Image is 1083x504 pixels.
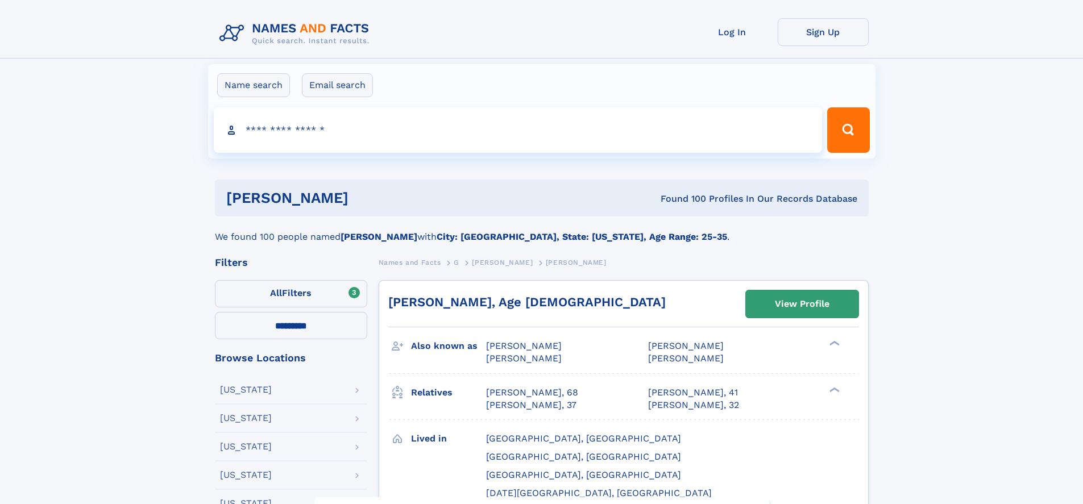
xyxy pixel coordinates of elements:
a: View Profile [746,290,858,318]
input: search input [214,107,823,153]
div: [US_STATE] [220,414,272,423]
span: [PERSON_NAME] [472,259,533,266]
a: [PERSON_NAME], 68 [486,386,578,399]
div: Found 100 Profiles In Our Records Database [504,193,857,205]
a: Log In [687,18,778,46]
label: Email search [302,73,373,97]
div: ❯ [827,340,840,347]
a: [PERSON_NAME], Age [DEMOGRAPHIC_DATA] [388,295,666,309]
div: [US_STATE] [220,442,272,451]
span: [GEOGRAPHIC_DATA], [GEOGRAPHIC_DATA] [486,451,681,462]
label: Name search [217,73,290,97]
span: G [454,259,459,266]
h1: [PERSON_NAME] [226,191,505,205]
span: [DATE][GEOGRAPHIC_DATA], [GEOGRAPHIC_DATA] [486,488,712,498]
span: [PERSON_NAME] [648,353,724,364]
span: All [270,288,282,298]
div: View Profile [775,291,829,317]
span: [PERSON_NAME] [486,353,562,364]
a: Sign Up [778,18,869,46]
a: [PERSON_NAME], 41 [648,386,738,399]
div: Filters [215,257,367,268]
a: [PERSON_NAME], 37 [486,399,576,411]
span: [PERSON_NAME] [486,340,562,351]
a: G [454,255,459,269]
b: City: [GEOGRAPHIC_DATA], State: [US_STATE], Age Range: 25-35 [437,231,727,242]
span: [PERSON_NAME] [648,340,724,351]
span: [PERSON_NAME] [546,259,607,266]
a: [PERSON_NAME], 32 [648,399,739,411]
b: [PERSON_NAME] [341,231,417,242]
div: Browse Locations [215,353,367,363]
label: Filters [215,280,367,307]
div: [US_STATE] [220,470,272,480]
a: Names and Facts [379,255,441,269]
div: ❯ [827,386,840,393]
button: Search Button [827,107,869,153]
span: [GEOGRAPHIC_DATA], [GEOGRAPHIC_DATA] [486,469,681,480]
a: [PERSON_NAME] [472,255,533,269]
span: [GEOGRAPHIC_DATA], [GEOGRAPHIC_DATA] [486,433,681,444]
h3: Also known as [411,336,486,356]
h3: Lived in [411,429,486,448]
div: [US_STATE] [220,385,272,394]
h3: Relatives [411,383,486,402]
div: We found 100 people named with . [215,216,869,244]
img: Logo Names and Facts [215,18,379,49]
